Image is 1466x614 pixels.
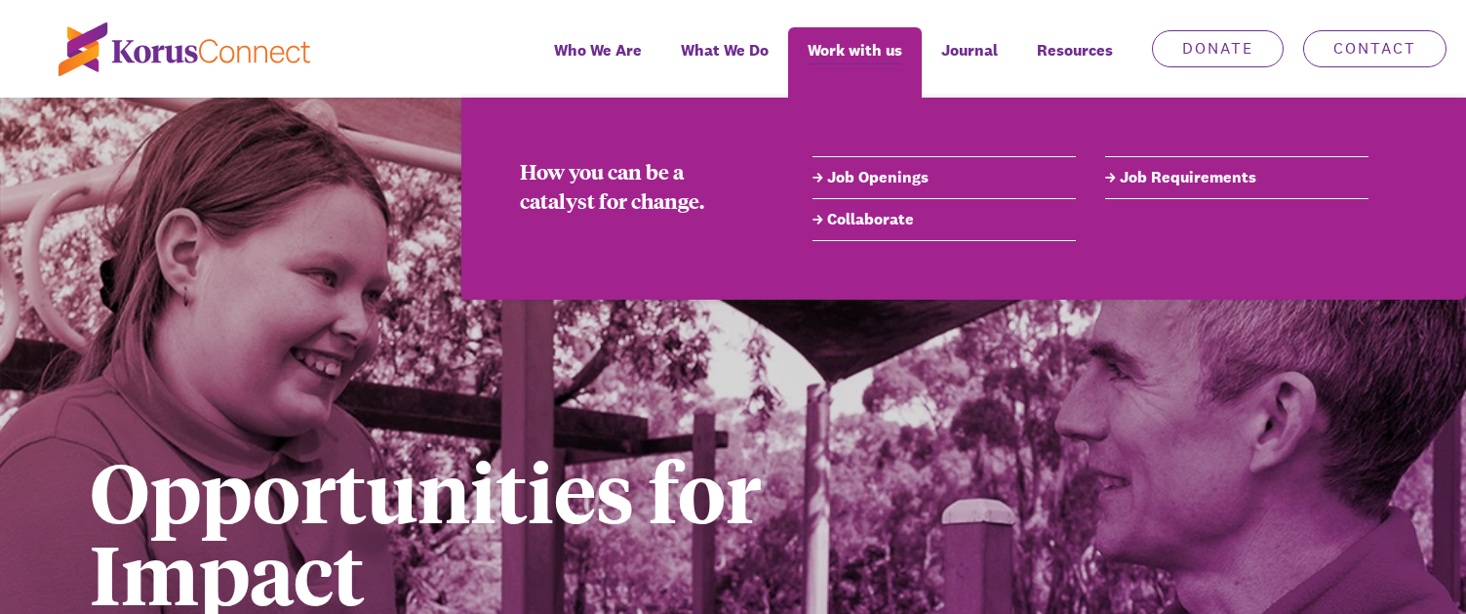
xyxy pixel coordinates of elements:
[788,27,922,98] a: Work with us
[59,22,310,76] img: korus-connect%2Fc5177985-88d5-491d-9cd7-4a1febad1357_logo.svg
[1017,27,1132,98] div: Resources
[1152,30,1284,67] a: Donate
[812,166,1076,189] a: Job Openings
[681,36,769,64] span: What We Do
[554,36,642,64] span: Who We Are
[812,208,1076,231] a: Collaborate
[1105,166,1368,189] a: Job Requirements
[808,36,902,64] span: Work with us
[941,36,998,64] span: Journal
[1303,30,1446,67] a: Contact
[535,27,661,98] a: Who We Are
[90,449,1049,613] h1: Opportunities for Impact
[661,27,788,98] a: What We Do
[520,156,754,215] div: How you can be a catalyst for change.
[922,27,1017,98] a: Journal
